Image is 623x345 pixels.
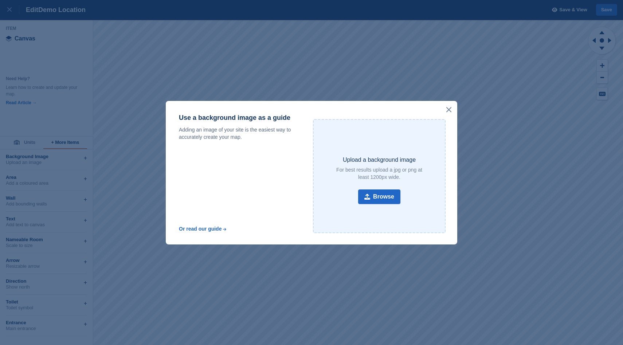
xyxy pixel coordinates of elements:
p: For best results upload a jpg or png at least 1200px wide. [334,166,425,181]
a: Or read our guide [179,226,227,232]
p: Upload a background image [343,156,416,163]
p: Adding an image of your site is the easiest way to accurately create your map. [179,126,300,141]
button: Browse [358,189,400,204]
p: Use a background image as a guide [179,114,300,122]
